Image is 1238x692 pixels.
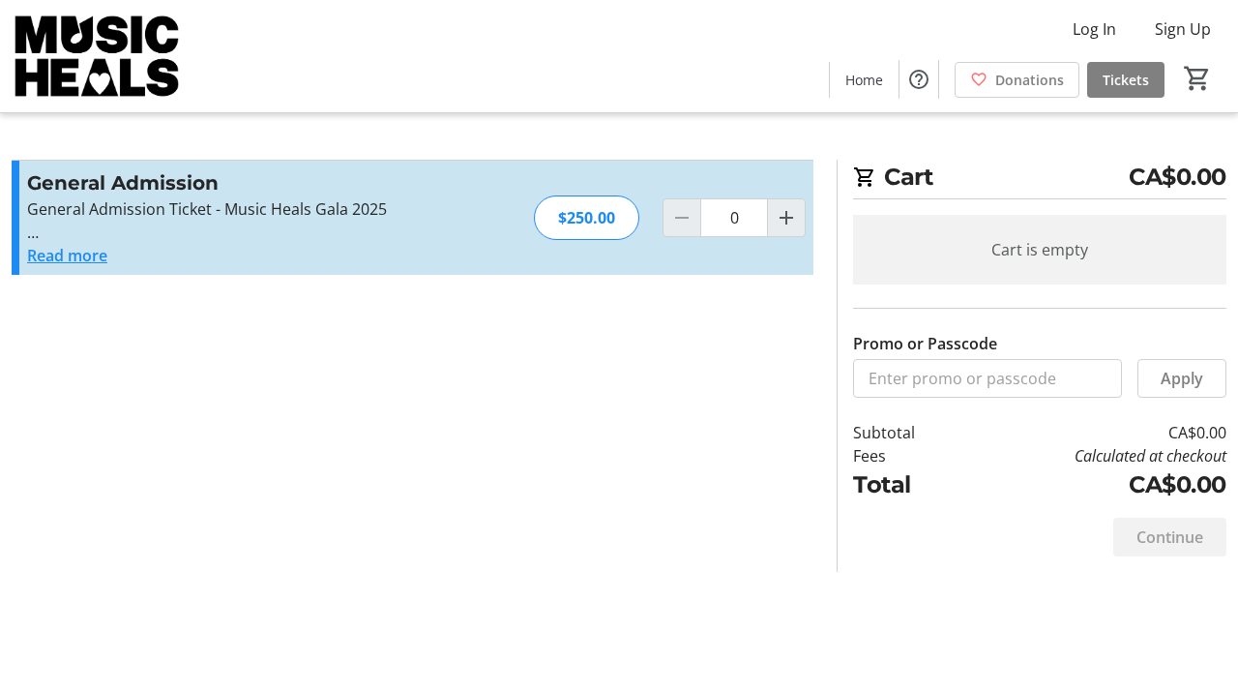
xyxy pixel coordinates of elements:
input: Enter promo or passcode [853,359,1122,398]
button: Increment by one [768,199,805,236]
span: Apply [1161,367,1203,390]
span: CA$0.00 [1129,160,1226,195]
input: General Admission Quantity [700,198,768,237]
span: Sign Up [1155,17,1211,41]
img: Music Heals Charitable Foundation's Logo [12,8,184,105]
a: Home [830,62,899,98]
label: Promo or Passcode [853,332,997,355]
span: Donations [995,70,1064,90]
div: $250.00 [534,196,639,240]
h3: General Admission [27,168,450,197]
span: Home [845,70,883,90]
button: Sign Up [1139,14,1226,45]
h2: Cart [853,160,1226,199]
td: Calculated at checkout [961,444,1226,467]
td: Fees [853,444,961,467]
span: Log In [1073,17,1116,41]
div: Cart is empty [853,215,1226,285]
td: Subtotal [853,421,961,444]
p: General Admission Ticket - Music Heals Gala 2025 [27,197,450,221]
td: CA$0.00 [961,421,1226,444]
button: Log In [1057,14,1132,45]
span: Tickets [1103,70,1149,90]
a: Donations [955,62,1079,98]
button: Cart [1180,61,1215,96]
button: Apply [1137,359,1226,398]
a: Tickets [1087,62,1164,98]
button: Help [899,60,938,99]
td: CA$0.00 [961,467,1226,502]
td: Total [853,467,961,502]
button: Read more [27,244,107,267]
